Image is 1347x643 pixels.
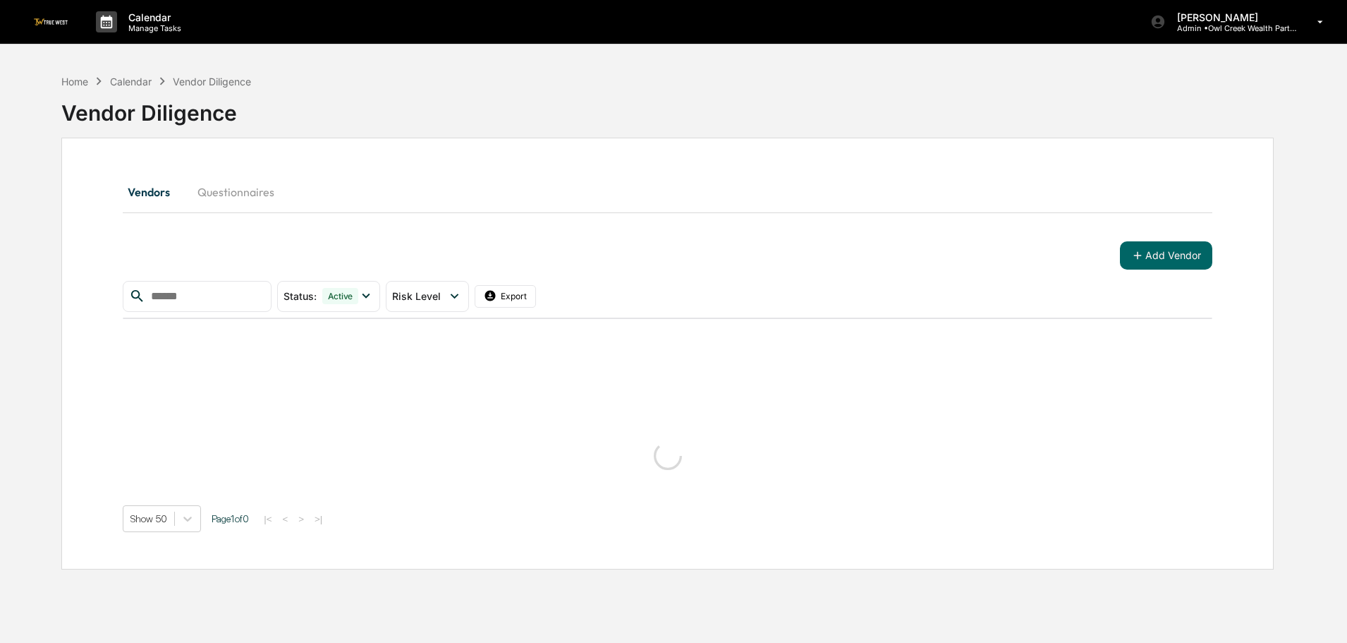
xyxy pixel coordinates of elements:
img: logo [34,18,68,25]
div: Calendar [110,76,152,88]
div: secondary tabs example [123,175,1212,209]
p: Calendar [117,11,188,23]
p: Admin • Owl Creek Wealth Partners [1166,23,1297,33]
button: < [278,513,292,525]
div: Active [322,288,359,304]
span: Page 1 of 0 [212,513,249,524]
button: Questionnaires [186,175,286,209]
div: Vendor Diligence [173,76,251,88]
button: >| [310,513,327,525]
span: Risk Level [392,290,441,302]
button: Vendors [123,175,186,209]
button: Export [475,285,537,308]
button: Add Vendor [1120,241,1212,270]
p: [PERSON_NAME] [1166,11,1297,23]
div: Vendor Diligence [61,89,1274,126]
p: Manage Tasks [117,23,188,33]
button: > [294,513,308,525]
button: |< [260,513,276,525]
span: Status : [284,290,317,302]
div: Home [61,76,88,88]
